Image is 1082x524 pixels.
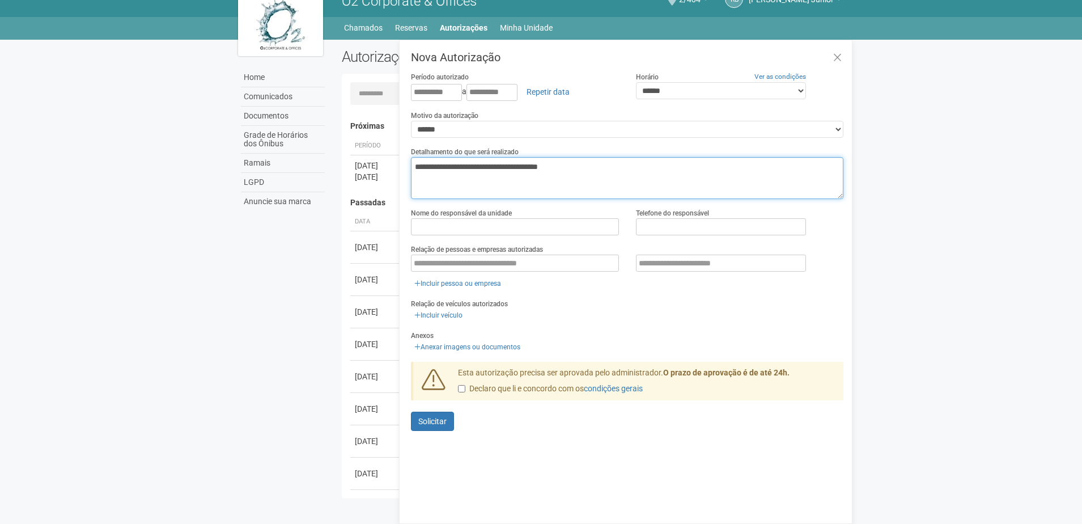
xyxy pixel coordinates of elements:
[241,68,325,87] a: Home
[411,277,504,290] a: Incluir pessoa ou empresa
[636,72,659,82] label: Horário
[458,383,643,395] label: Declaro que li e concordo com os
[241,87,325,107] a: Comunicados
[584,384,643,393] a: condições gerais
[355,371,397,382] div: [DATE]
[355,160,397,171] div: [DATE]
[241,192,325,211] a: Anuncie sua marca
[663,368,790,377] strong: O prazo de aprovação é de até 24h.
[355,339,397,350] div: [DATE]
[355,403,397,415] div: [DATE]
[411,299,508,309] label: Relação de veículos autorizados
[342,48,584,65] h2: Autorizações
[754,73,806,81] a: Ver as condições
[355,171,397,183] div: [DATE]
[411,82,619,102] div: a
[411,412,454,431] button: Solicitar
[355,274,397,285] div: [DATE]
[350,198,836,207] h4: Passadas
[519,82,577,102] a: Repetir data
[411,147,519,157] label: Detalhamento do que será realizado
[355,468,397,479] div: [DATE]
[411,52,843,63] h3: Nova Autorização
[411,309,466,322] a: Incluir veículo
[241,107,325,126] a: Documentos
[411,331,434,341] label: Anexos
[350,137,401,155] th: Período
[411,244,543,255] label: Relação de pessoas e empresas autorizadas
[355,306,397,318] div: [DATE]
[344,20,383,36] a: Chamados
[241,173,325,192] a: LGPD
[636,208,709,218] label: Telefone do responsável
[350,122,836,130] h4: Próximas
[241,126,325,154] a: Grade de Horários dos Ônibus
[440,20,487,36] a: Autorizações
[500,20,553,36] a: Minha Unidade
[395,20,427,36] a: Reservas
[411,111,478,121] label: Motivo da autorização
[418,417,447,426] span: Solicitar
[241,154,325,173] a: Ramais
[350,213,401,231] th: Data
[411,341,524,353] a: Anexar imagens ou documentos
[458,385,465,392] input: Declaro que li e concordo com oscondições gerais
[411,72,469,82] label: Período autorizado
[355,436,397,447] div: [DATE]
[355,242,397,253] div: [DATE]
[449,367,844,400] div: Esta autorização precisa ser aprovada pelo administrador.
[411,208,512,218] label: Nome do responsável da unidade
